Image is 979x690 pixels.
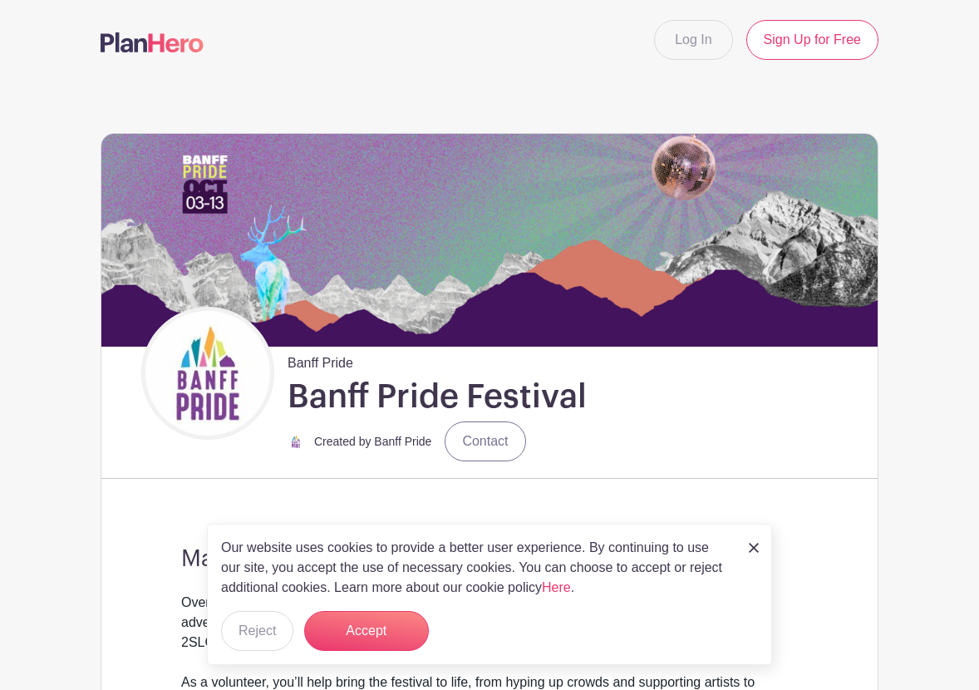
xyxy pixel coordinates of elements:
[746,20,878,60] a: Sign Up for Free
[749,543,759,553] img: close_button-5f87c8562297e5c2d7936805f587ecaba9071eb48480494691a3f1689db116b3.svg
[181,545,798,573] h3: Make Magic Happen, Volunteer with Pride!
[181,593,798,673] div: Over 10 unforgettable days, [PERSON_NAME] comes alive with drag shows, concerts, outdoor adventur...
[288,433,304,450] img: 3.jpg
[101,32,204,52] img: logo-507f7623f17ff9eddc593b1ce0a138ce2505c220e1c5a4e2b4648c50719b7d32.svg
[288,377,587,418] h1: Banff Pride Festival
[654,20,732,60] a: Log In
[221,611,293,651] button: Reject
[542,580,571,594] a: Here
[314,435,431,448] small: Created by Banff Pride
[221,538,731,598] p: Our website uses cookies to provide a better user experience. By continuing to use our site, you ...
[304,611,429,651] button: Accept
[288,347,353,373] span: Banff Pride
[445,421,525,461] a: Contact
[101,134,878,347] img: PlanHeroBanner1.png
[145,311,270,436] img: 3.jpg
